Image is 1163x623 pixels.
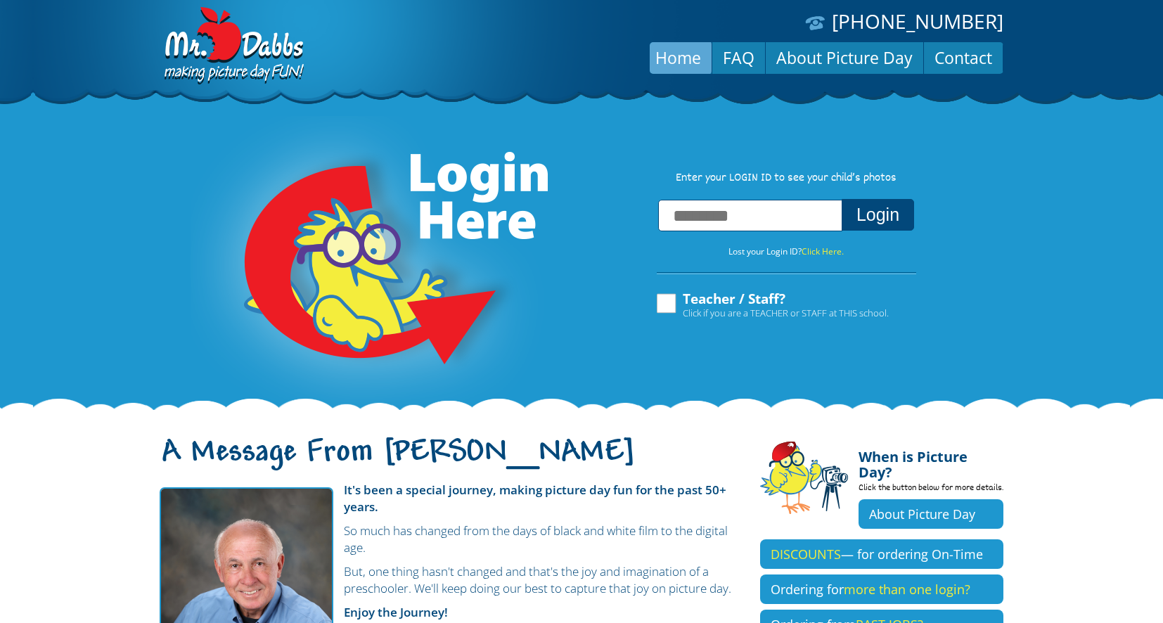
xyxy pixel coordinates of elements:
[859,480,1003,499] p: Click the button below for more details.
[683,306,889,320] span: Click if you are a TEACHER or STAFF at THIS school.
[160,7,306,86] img: Dabbs Company
[842,199,914,231] button: Login
[344,604,448,620] strong: Enjoy the Journey!
[859,441,1003,480] h4: When is Picture Day?
[766,41,923,75] a: About Picture Day
[760,574,1003,604] a: Ordering formore than one login?
[844,581,970,598] span: more than one login?
[642,244,930,259] p: Lost your Login ID?
[655,292,889,319] label: Teacher / Staff?
[802,245,844,257] a: Click Here.
[191,116,551,411] img: Login Here
[832,8,1003,34] a: [PHONE_NUMBER]
[924,41,1003,75] a: Contact
[760,539,1003,569] a: DISCOUNTS— for ordering On-Time
[771,546,841,563] span: DISCOUNTS
[344,482,726,515] strong: It's been a special journey, making picture day fun for the past 50+ years.
[645,41,712,75] a: Home
[712,41,765,75] a: FAQ
[642,171,930,186] p: Enter your LOGIN ID to see your child’s photos
[160,522,739,556] p: So much has changed from the days of black and white film to the digital age.
[160,447,739,476] h1: A Message From [PERSON_NAME]
[859,499,1003,529] a: About Picture Day
[160,563,739,597] p: But, one thing hasn't changed and that's the joy and imagination of a preschooler. We'll keep doi...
